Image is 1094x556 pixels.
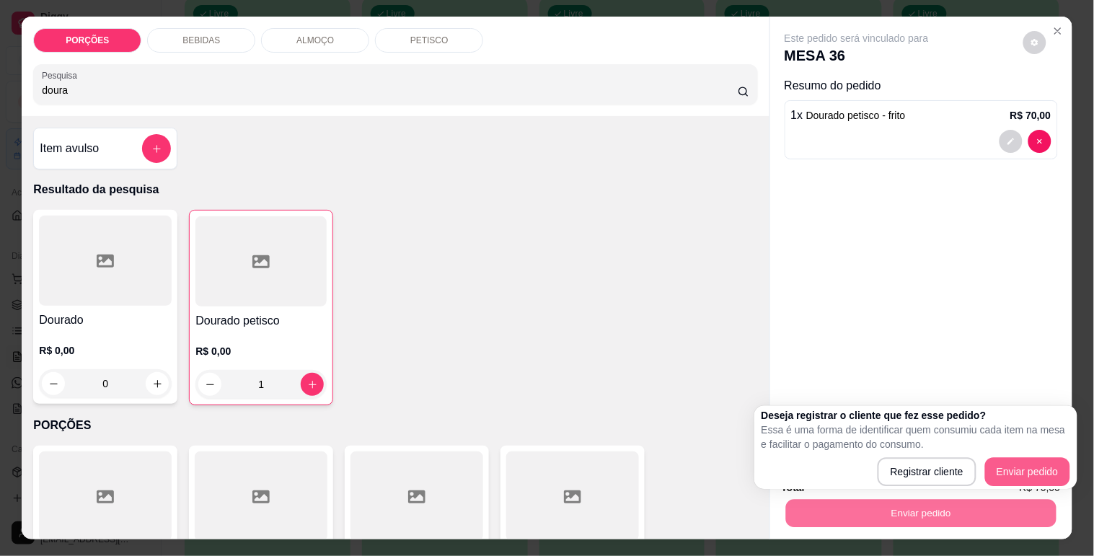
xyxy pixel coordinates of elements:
[1028,130,1051,153] button: decrease-product-quantity
[42,69,82,81] label: Pesquisa
[785,45,929,66] p: MESA 36
[66,35,109,46] p: PORÇÕES
[762,408,1070,423] h2: Deseja registrar o cliente que fez esse pedido?
[182,35,220,46] p: BEBIDAS
[878,457,976,486] button: Registrar cliente
[39,312,172,329] h4: Dourado
[40,140,99,157] h4: Item avulso
[785,499,1056,527] button: Enviar pedido
[785,31,929,45] p: Este pedido será vinculado para
[39,343,172,358] p: R$ 0,00
[1046,19,1069,43] button: Close
[195,344,327,358] p: R$ 0,00
[806,110,906,121] span: Dourado petisco - frito
[42,83,738,97] input: Pesquisa
[1010,108,1051,123] p: R$ 70,00
[410,35,449,46] p: PETISCO
[296,35,334,46] p: ALMOÇO
[195,312,327,330] h4: Dourado petisco
[985,457,1070,486] button: Enviar pedido
[142,134,171,163] button: add-separate-item
[791,107,906,124] p: 1 x
[1023,31,1046,54] button: decrease-product-quantity
[1000,130,1023,153] button: decrease-product-quantity
[33,417,757,434] p: PORÇÕES
[785,77,1058,94] p: Resumo do pedido
[33,181,757,198] p: Resultado da pesquisa
[782,482,805,493] strong: Total
[762,423,1070,451] p: Essa é uma forma de identificar quem consumiu cada item na mesa e facilitar o pagamento do consumo.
